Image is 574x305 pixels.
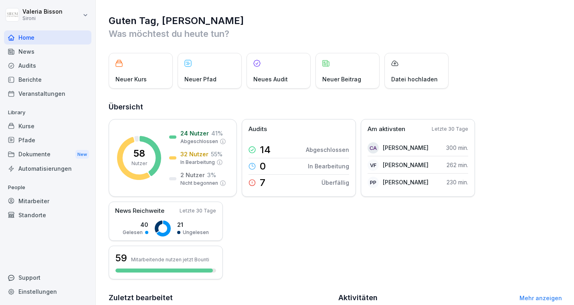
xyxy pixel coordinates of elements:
a: Mitarbeiter [4,194,91,208]
p: News Reichweite [115,206,164,216]
p: 55 % [211,150,222,158]
a: Audits [4,59,91,73]
p: 300 min. [446,143,468,152]
p: Neuer Kurs [115,75,147,83]
p: 262 min. [447,161,468,169]
p: People [4,181,91,194]
p: In Bearbeitung [308,162,349,170]
p: 40 [123,220,148,229]
p: Gelesen [123,229,143,236]
p: Datei hochladen [391,75,438,83]
h3: 59 [115,251,127,265]
p: [PERSON_NAME] [383,143,428,152]
p: Neues Audit [253,75,288,83]
a: Pfade [4,133,91,147]
p: Sironi [22,16,63,21]
p: [PERSON_NAME] [383,178,428,186]
p: Letzte 30 Tage [432,125,468,133]
p: Valeria Bisson [22,8,63,15]
p: Neuer Beitrag [322,75,361,83]
p: 230 min. [447,178,468,186]
p: 21 [177,220,209,229]
h2: Aktivitäten [338,292,378,303]
a: Einstellungen [4,285,91,299]
p: 58 [133,149,145,158]
p: Was möchtest du heute tun? [109,27,562,40]
p: Ungelesen [183,229,209,236]
p: Audits [249,125,267,134]
p: Nutzer [131,160,147,167]
a: DokumenteNew [4,147,91,162]
a: Automatisierungen [4,162,91,176]
div: Dokumente [4,147,91,162]
a: Standorte [4,208,91,222]
p: Mitarbeitende nutzen jetzt Bounti [131,257,209,263]
p: 0 [260,162,266,171]
p: 2 Nutzer [180,171,205,179]
p: Überfällig [321,178,349,187]
h2: Übersicht [109,101,562,113]
p: Neuer Pfad [184,75,216,83]
div: CA [368,142,379,154]
p: 24 Nutzer [180,129,209,137]
p: 41 % [211,129,223,137]
a: Berichte [4,73,91,87]
a: Mehr anzeigen [519,295,562,301]
h2: Zuletzt bearbeitet [109,292,333,303]
div: New [75,150,89,159]
p: 14 [260,145,271,155]
h1: Guten Tag, [PERSON_NAME] [109,14,562,27]
div: Support [4,271,91,285]
a: News [4,44,91,59]
p: Abgeschlossen [306,145,349,154]
a: Home [4,30,91,44]
p: In Bearbeitung [180,159,215,166]
p: Library [4,106,91,119]
a: Veranstaltungen [4,87,91,101]
p: 3 % [207,171,216,179]
p: Letzte 30 Tage [180,207,216,214]
p: Am aktivsten [368,125,405,134]
p: [PERSON_NAME] [383,161,428,169]
p: 7 [260,178,265,188]
p: 32 Nutzer [180,150,208,158]
div: VF [368,160,379,171]
a: Kurse [4,119,91,133]
div: PP [368,177,379,188]
p: Nicht begonnen [180,180,218,187]
p: Abgeschlossen [180,138,218,145]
